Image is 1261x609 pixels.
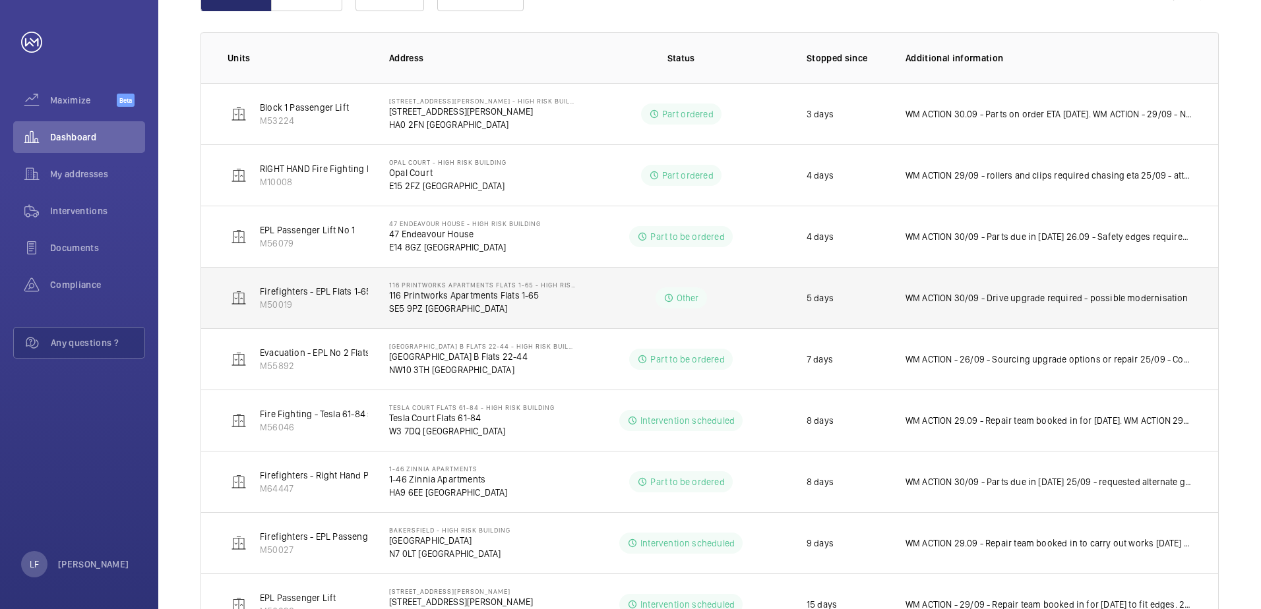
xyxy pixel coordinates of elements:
p: Evacuation - EPL No 2 Flats 22-44 Block B [260,346,429,359]
p: [STREET_ADDRESS][PERSON_NAME] [389,105,576,118]
p: Other [677,291,699,304]
p: WM ACTION 29.09 - Repair team booked in to carry out works [DATE] 1st. WM ACTION 29/09 - Repairs ... [906,536,1192,550]
p: Part to be ordered [650,230,724,243]
p: Stopped since [807,51,884,65]
p: WM ACTION 29.09 - Repair team booked in for [DATE]. WM ACTION 29/09 - Parts due in [DATE] 25/09 -... [906,414,1192,427]
span: Any questions ? [51,336,144,349]
p: Part ordered [662,169,714,182]
span: My addresses [50,167,145,181]
p: Opal Court [389,166,507,179]
span: Compliance [50,278,145,291]
p: [GEOGRAPHIC_DATA] B Flats 22-44 [389,350,576,363]
p: M50019 [260,298,390,311]
p: 9 days [807,536,834,550]
img: elevator.svg [231,106,247,122]
p: Opal Court - High Risk Building [389,158,507,166]
p: 4 days [807,169,834,182]
p: 3 days [807,107,834,121]
p: WM ACTION 30/09 - Parts due in [DATE] 26.09 - Safety edges required, supply chain currently sourc... [906,230,1192,243]
p: M56079 [260,237,355,250]
p: RIGHT HAND Fire Fighting Lift 11 Floors Machine Roomless [260,162,497,175]
p: Fire Fighting - Tesla 61-84 schn euro [260,407,409,420]
p: M56046 [260,420,409,434]
p: [GEOGRAPHIC_DATA] B Flats 22-44 - High Risk Building [389,342,576,350]
p: Firefighters - Right Hand Passenger Lift [260,469,422,482]
p: [STREET_ADDRESS][PERSON_NAME] [389,587,533,595]
p: WM ACTION 30/09 - Parts due in [DATE] 25/09 - requested alternate gsm unit type and replacement s... [906,475,1192,488]
p: M64447 [260,482,422,495]
p: Part ordered [662,107,714,121]
p: [STREET_ADDRESS][PERSON_NAME] [389,595,533,608]
img: elevator.svg [231,351,247,367]
p: M10008 [260,175,497,188]
p: W3 7DQ [GEOGRAPHIC_DATA] [389,424,555,438]
p: SE5 9PZ [GEOGRAPHIC_DATA] [389,302,576,315]
p: 7 days [807,353,833,366]
p: Tesla Court Flats 61-84 [389,411,555,424]
p: 116 Printworks Apartments Flats 1-65 [389,289,576,302]
p: 8 days [807,475,834,488]
p: E14 8GZ [GEOGRAPHIC_DATA] [389,241,541,254]
p: Status [586,51,776,65]
span: Maximize [50,94,117,107]
span: Interventions [50,204,145,217]
p: EPL Passenger Lift [260,591,336,604]
p: WM ACTION 30/09 - Drive upgrade required - possible modernisation [906,291,1188,304]
p: EPL Passenger Lift No 1 [260,223,355,237]
img: elevator.svg [231,535,247,551]
p: Additional information [906,51,1192,65]
img: elevator.svg [231,290,247,306]
p: 47 Endeavour House [389,227,541,241]
p: Intervention scheduled [640,414,735,427]
p: Firefighters - EPL Passenger Lift No 2 [260,530,413,543]
p: 1-46 Zinnia Apartments [389,465,508,473]
img: elevator.svg [231,413,247,428]
p: Bakersfield - High Risk Building [389,526,510,534]
img: elevator.svg [231,167,247,183]
img: elevator.svg [231,474,247,490]
p: WM ACTION 30.09 - Parts on order ETA [DATE]. WM ACTION - 29/09 - New safety edge lead required ch... [906,107,1192,121]
p: 1-46 Zinnia Apartments [389,473,508,486]
img: elevator.svg [231,229,247,245]
p: N7 0LT [GEOGRAPHIC_DATA] [389,547,510,560]
p: Tesla Court Flats 61-84 - High Risk Building [389,403,555,411]
p: WM ACTION - 26/09 - Sourcing upgrade options or repair 25/09 - Confirmation by technical [DATE] [... [906,353,1192,366]
p: Intervention scheduled [640,536,735,550]
p: 47 Endeavour House - High Risk Building [389,219,541,227]
p: E15 2FZ [GEOGRAPHIC_DATA] [389,179,507,192]
p: 116 Printworks Apartments Flats 1-65 - High Risk Building [389,281,576,289]
p: Units [228,51,368,65]
p: M55892 [260,359,429,372]
span: Beta [117,94,135,107]
p: [PERSON_NAME] [58,558,129,571]
span: Documents [50,241,145,254]
p: Address [389,51,576,65]
p: 4 days [807,230,834,243]
p: NW10 3TH [GEOGRAPHIC_DATA] [389,363,576,376]
p: Block 1 Passenger Lift [260,101,349,114]
p: Part to be ordered [650,475,724,488]
p: LF [30,558,39,571]
p: [STREET_ADDRESS][PERSON_NAME] - High Risk Building [389,97,576,105]
p: Firefighters - EPL Flats 1-65 No 1 [260,285,390,298]
p: WM ACTION 29/09 - rollers and clips required chasing eta 25/09 - attended site new rollers requir... [906,169,1192,182]
p: M53224 [260,114,349,127]
p: HA9 6EE [GEOGRAPHIC_DATA] [389,486,508,499]
p: M50027 [260,543,413,556]
p: HA0 2FN [GEOGRAPHIC_DATA] [389,118,576,131]
p: 8 days [807,414,834,427]
p: [GEOGRAPHIC_DATA] [389,534,510,547]
p: Part to be ordered [650,353,724,366]
span: Dashboard [50,130,145,144]
p: 5 days [807,291,834,304]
